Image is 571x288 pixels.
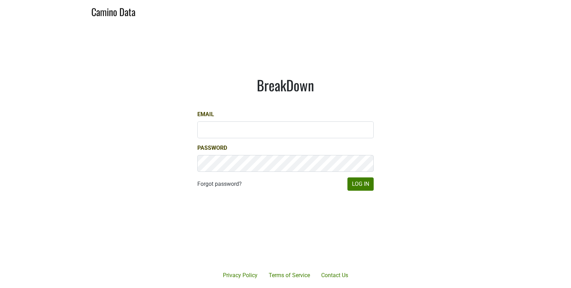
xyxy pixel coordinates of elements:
h1: BreakDown [197,77,374,93]
label: Email [197,110,214,119]
a: Terms of Service [263,268,316,282]
button: Log In [347,177,374,191]
a: Forgot password? [197,180,242,188]
a: Camino Data [91,3,135,19]
a: Privacy Policy [217,268,263,282]
label: Password [197,144,227,152]
a: Contact Us [316,268,354,282]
